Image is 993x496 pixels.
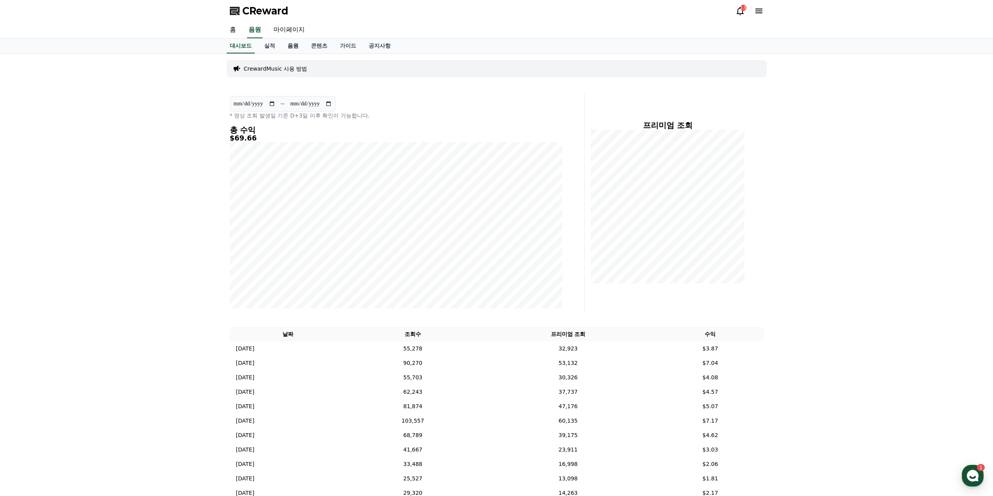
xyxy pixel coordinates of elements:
[346,414,479,428] td: 103,557
[236,460,254,468] p: [DATE]
[258,39,281,53] a: 실적
[657,356,763,370] td: $7.04
[267,22,311,38] a: 마이페이지
[230,134,562,142] h5: $69.66
[101,247,150,267] a: 설정
[479,385,657,399] td: 37,737
[346,370,479,385] td: 55,703
[236,345,254,353] p: [DATE]
[346,428,479,443] td: 68,789
[346,385,479,399] td: 62,243
[479,471,657,486] td: 13,098
[735,6,745,16] a: 13
[657,341,763,356] td: $3.87
[657,414,763,428] td: $7.17
[479,356,657,370] td: 53,132
[305,39,334,53] a: 콘텐츠
[230,126,562,134] h4: 총 수익
[346,399,479,414] td: 81,874
[346,327,479,341] th: 조회수
[236,446,254,454] p: [DATE]
[236,373,254,382] p: [DATE]
[362,39,397,53] a: 공지사항
[479,428,657,443] td: 39,175
[227,39,255,53] a: 대시보드
[346,341,479,356] td: 55,278
[224,22,242,38] a: 홈
[657,471,763,486] td: $1.81
[479,399,657,414] td: 47,176
[236,388,254,396] p: [DATE]
[657,385,763,399] td: $4.57
[281,39,305,53] a: 음원
[230,112,562,119] p: * 영상 조회 발생일 기준 D+3일 이후 확인이 가능합니다.
[657,399,763,414] td: $5.07
[346,356,479,370] td: 90,270
[236,402,254,411] p: [DATE]
[479,370,657,385] td: 30,326
[346,471,479,486] td: 25,527
[25,259,29,265] span: 홈
[236,417,254,425] p: [DATE]
[247,22,263,38] a: 음원
[236,475,254,483] p: [DATE]
[657,443,763,457] td: $3.03
[71,260,81,266] span: 대화
[346,457,479,471] td: 33,488
[52,247,101,267] a: 1대화
[121,259,130,265] span: 설정
[657,457,763,471] td: $2.06
[334,39,362,53] a: 가이드
[479,341,657,356] td: 32,923
[479,414,657,428] td: 60,135
[479,457,657,471] td: 16,998
[2,247,52,267] a: 홈
[657,327,763,341] th: 수익
[657,428,763,443] td: $4.62
[591,121,745,130] h4: 프리미엄 조회
[236,431,254,439] p: [DATE]
[242,5,288,17] span: CReward
[236,359,254,367] p: [DATE]
[244,65,307,73] a: CrewardMusic 사용 방법
[479,443,657,457] td: 23,911
[79,247,82,253] span: 1
[230,5,288,17] a: CReward
[346,443,479,457] td: 41,667
[280,99,285,108] p: ~
[230,327,347,341] th: 날짜
[657,370,763,385] td: $4.08
[740,5,746,11] div: 13
[479,327,657,341] th: 프리미엄 조회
